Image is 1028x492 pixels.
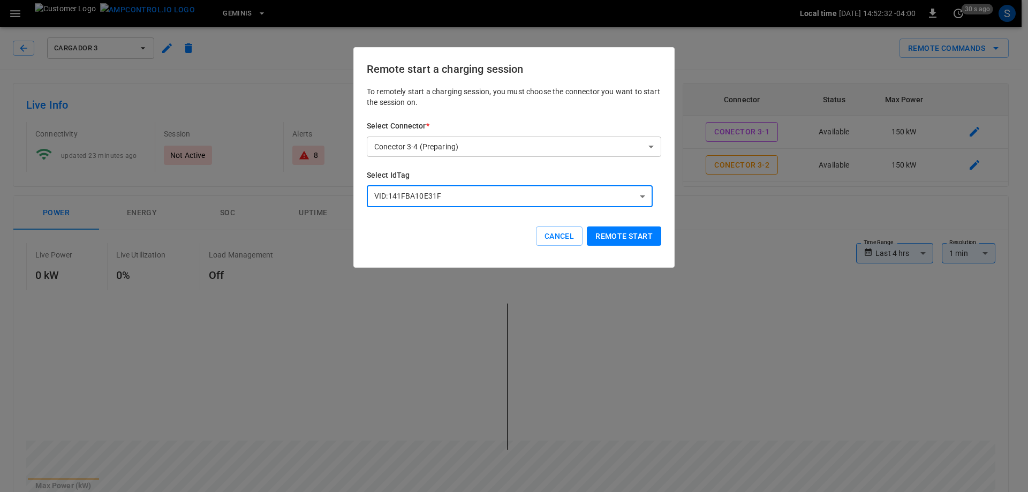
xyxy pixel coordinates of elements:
[367,137,661,157] div: Conector 3-4 (Preparing)
[367,186,653,207] div: VID:141FBA10E31F
[536,226,583,246] button: Cancel
[367,120,661,132] h6: Select Connector
[587,226,661,246] button: Remote start
[367,170,661,181] h6: Select IdTag
[367,86,661,108] p: To remotely start a charging session, you must choose the connector you want to start the session...
[367,60,661,78] h6: Remote start a charging session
